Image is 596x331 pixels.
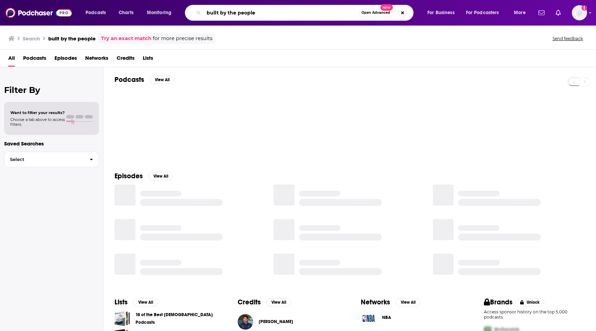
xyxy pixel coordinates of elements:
[380,4,393,11] span: New
[382,315,391,320] span: NBA
[361,298,390,306] h2: Networks
[572,5,587,20] img: User Profile
[4,152,99,167] button: Select
[536,7,547,19] a: Show notifications dropdown
[142,7,180,18] button: open menu
[361,311,462,327] a: NBA logoNBA
[427,8,455,18] span: For Business
[148,172,173,180] button: View All
[358,9,393,17] button: Open AdvancedNew
[54,53,77,67] a: Episodes
[23,35,40,42] h3: Search
[238,314,253,330] img: Chris Clark
[361,298,420,306] a: NetworksView All
[423,7,463,18] button: open menu
[238,298,291,306] a: CreditsView All
[143,53,153,67] a: Lists
[114,7,138,18] a: Charts
[204,7,358,18] input: Search podcasts, credits, & more...
[101,35,151,42] a: Try an exact match
[484,298,513,306] h2: Brands
[484,309,585,320] p: Access sponsor history on the top 5,000 podcasts.
[466,8,499,18] span: For Podcasters
[115,75,144,84] h2: Podcasts
[150,76,175,84] button: View All
[572,5,587,20] span: Logged in as carolinejames
[86,8,106,18] span: Podcasts
[6,6,72,19] img: Podchaser - Follow, Share and Rate Podcasts
[361,311,377,327] img: NBA logo
[572,5,587,20] button: Show profile menu
[259,319,293,324] a: Chris Clark
[81,7,115,18] button: open menu
[461,7,509,18] button: open menu
[238,298,261,306] h2: Credits
[115,172,173,180] a: EpisodesView All
[396,298,420,306] button: View All
[361,11,390,15] span: Open Advanced
[8,53,15,67] a: All
[115,298,128,306] h2: Lists
[259,319,293,324] span: [PERSON_NAME]
[85,53,108,67] a: Networks
[266,298,291,306] button: View All
[115,172,143,180] h2: Episodes
[191,5,420,21] div: Search podcasts, credits, & more...
[4,140,99,147] p: Saved Searches
[115,298,158,306] a: ListsView All
[4,85,99,95] h2: Filter By
[153,35,212,42] span: for more precise results
[10,117,65,127] span: Choose a tab above to access filters.
[4,157,84,162] span: Select
[115,311,130,326] a: 18 of the Best Christian Podcasts
[550,36,585,41] button: Send feedback
[509,7,534,18] button: open menu
[553,7,564,19] a: Show notifications dropdown
[582,5,587,11] svg: Add a profile image
[514,8,526,18] span: More
[133,298,158,306] button: View All
[147,8,171,18] span: Monitoring
[117,53,135,67] a: Credits
[10,110,65,115] span: Want to filter your results?
[48,35,96,42] h3: built by the people
[515,298,545,306] button: Unlock
[119,8,133,18] span: Charts
[23,53,46,67] a: Podcasts
[115,75,175,84] a: PodcastsView All
[136,311,216,326] a: 18 of the Best [DEMOGRAPHIC_DATA] Podcasts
